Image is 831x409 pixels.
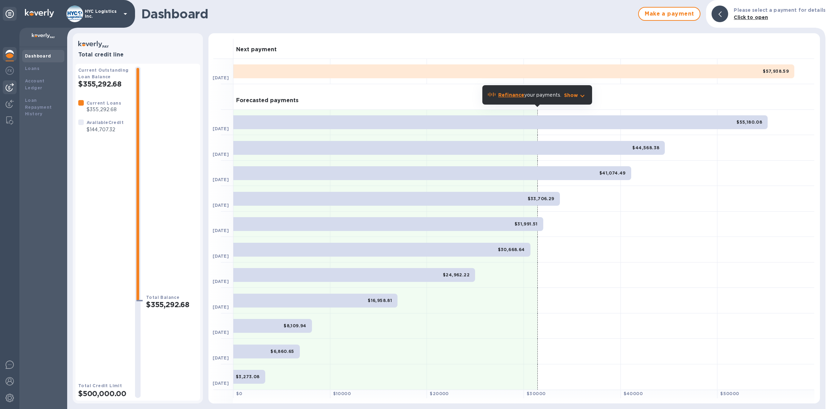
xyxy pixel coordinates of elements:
[564,92,578,99] p: Show
[25,78,45,90] b: Account Ledger
[25,98,52,117] b: Loan Repayment History
[85,9,119,19] p: HYC Logistics Inc.
[430,391,448,396] b: $ 20000
[78,80,129,88] h2: $355,292.68
[498,92,524,98] b: Refinance
[443,272,470,277] b: $24,962.22
[146,295,179,300] b: Total Balance
[213,126,229,131] b: [DATE]
[498,91,561,99] p: your payments.
[498,247,525,252] b: $30,668.64
[515,221,538,226] b: $31,991.51
[644,10,694,18] span: Make a payment
[146,300,197,309] h2: $355,292.68
[236,97,298,104] h3: Forecasted payments
[87,100,121,106] b: Current Loans
[213,203,229,208] b: [DATE]
[624,391,643,396] b: $ 40000
[720,391,739,396] b: $ 50000
[734,15,768,20] b: Click to open
[213,330,229,335] b: [DATE]
[599,170,626,176] b: $41,074.49
[213,254,229,259] b: [DATE]
[213,75,229,80] b: [DATE]
[141,7,635,21] h1: Dashboard
[213,304,229,310] b: [DATE]
[527,391,545,396] b: $ 30000
[528,196,554,201] b: $33,706.29
[213,355,229,361] b: [DATE]
[78,68,129,79] b: Current Outstanding Loan Balance
[763,69,789,74] b: $57,938.59
[236,391,242,396] b: $ 0
[736,119,762,125] b: $55,180.08
[284,323,306,328] b: $8,109.94
[25,53,51,59] b: Dashboard
[213,177,229,182] b: [DATE]
[25,9,54,17] img: Logo
[78,52,197,58] h3: Total credit line
[25,66,39,71] b: Loans
[3,7,17,21] div: Unpin categories
[78,383,122,388] b: Total Credit Limit
[632,145,659,150] b: $44,568.38
[213,279,229,284] b: [DATE]
[734,7,825,13] b: Please select a payment for details
[236,46,277,53] h3: Next payment
[87,106,121,113] p: $355,292.68
[270,349,294,354] b: $6,860.65
[213,381,229,386] b: [DATE]
[638,7,700,21] button: Make a payment
[87,126,124,133] p: $144,707.32
[564,92,587,99] button: Show
[368,298,392,303] b: $16,958.81
[213,228,229,233] b: [DATE]
[236,374,260,379] b: $3,273.08
[213,152,229,157] b: [DATE]
[6,66,14,75] img: Foreign exchange
[78,389,129,398] h2: $500,000.00
[87,120,124,125] b: Available Credit
[333,391,351,396] b: $ 10000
